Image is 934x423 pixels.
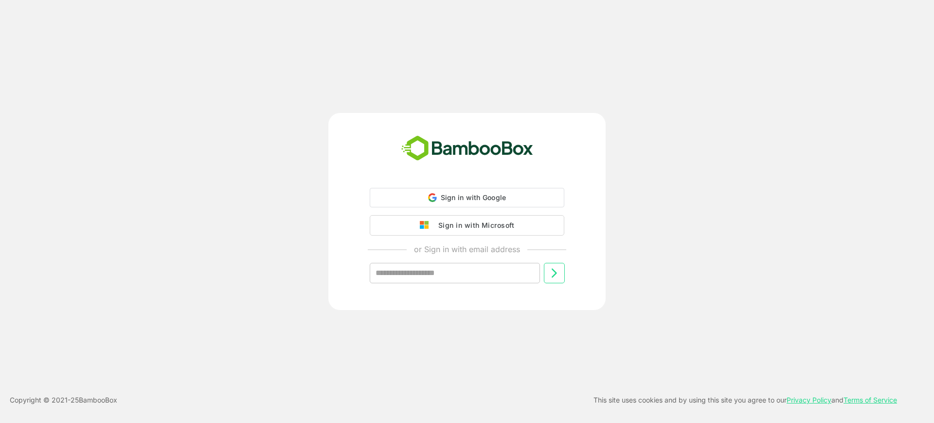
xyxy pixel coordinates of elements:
img: bamboobox [396,132,539,165]
div: Sign in with Microsoft [433,219,514,232]
img: google [420,221,433,230]
a: Terms of Service [844,396,897,404]
p: Copyright © 2021- 25 BambooBox [10,394,117,406]
p: or Sign in with email address [414,243,520,255]
p: This site uses cookies and by using this site you agree to our and [593,394,897,406]
button: Sign in with Microsoft [370,215,564,236]
a: Privacy Policy [787,396,831,404]
div: Sign in with Google [370,188,564,207]
span: Sign in with Google [441,193,506,202]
